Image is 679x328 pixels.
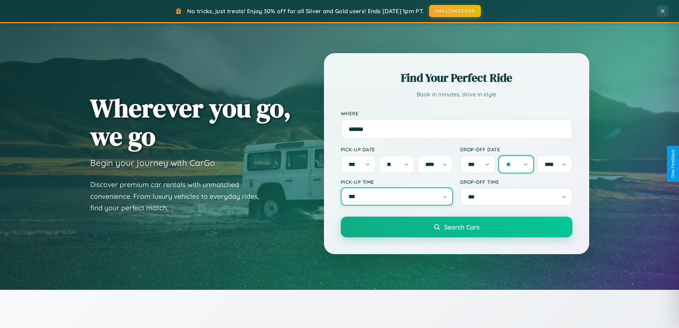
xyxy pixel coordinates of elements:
p: Book in minutes, drive in style [341,89,572,100]
span: No tricks, just treats! Enjoy 30% off for all Silver and Gold users! Ends [DATE] 1pm PT. [187,7,424,15]
p: Discover premium car rentals with unmatched convenience. From luxury vehicles to everyday rides, ... [90,179,268,214]
button: Search Cars [341,217,572,237]
label: Drop-off Time [460,179,572,185]
label: Pick-up Date [341,146,453,152]
label: Drop-off Date [460,146,572,152]
h3: Begin your journey with CarGo [90,157,215,168]
h1: Wherever you go, we go [90,94,291,150]
span: Search Cars [444,223,479,231]
div: Give Feedback [670,150,675,178]
label: Pick-up Time [341,179,453,185]
h2: Find Your Perfect Ride [341,70,572,86]
label: Where [341,110,572,116]
button: HALLOWEEN30 [429,5,481,17]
